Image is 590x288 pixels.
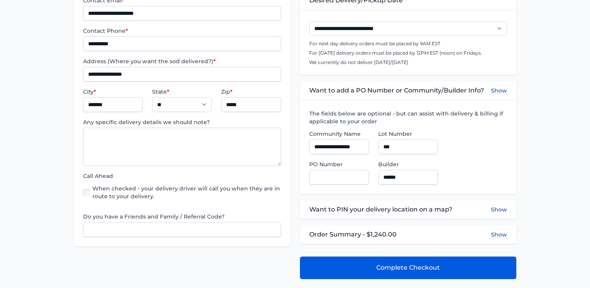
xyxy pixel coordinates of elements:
[491,86,507,95] button: Show
[83,27,281,35] label: Contact Phone
[309,230,397,239] span: Order Summary - $1,240.00
[309,110,507,125] label: The fields below are optional - but can assist with delivery & billing if applicable to your order
[491,205,507,214] button: Show
[309,86,484,95] span: Want to add a PO Number or Community/Builder Info?
[309,160,369,168] label: PO Number
[83,213,281,220] label: Do you have a Friends and Family / Referral Code?
[491,231,507,238] button: Show
[83,88,143,96] label: City
[309,59,507,66] p: We currently do not deliver [DATE]/[DATE]
[309,50,507,56] p: For [DATE] delivery orders must be placed by 12PM EST (noon) on Fridays.
[92,185,281,200] label: When checked - your delivery driver will call you when they are in route to your delivery.
[83,172,281,180] label: Call Ahead
[309,130,369,138] label: Community Name
[309,41,507,47] p: For next day delivery orders must be placed by 9AM EST
[221,88,281,96] label: Zip
[309,205,452,214] span: Want to PIN your delivery location on a map?
[83,118,281,126] label: Any specific delivery details we should note?
[300,256,516,279] button: Complete Checkout
[152,88,212,96] label: State
[83,57,281,65] label: Address (Where you want the sod delivered?)
[378,130,438,138] label: Lot Number
[378,160,438,168] label: Builder
[376,263,440,272] span: Complete Checkout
